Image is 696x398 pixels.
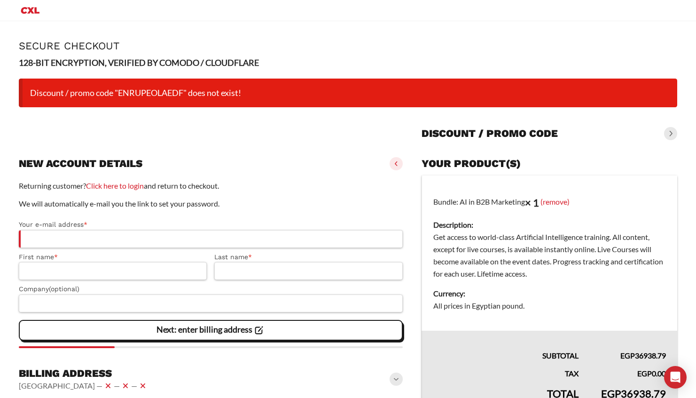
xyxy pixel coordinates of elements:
[19,57,259,68] strong: 128-BIT ENCRYPTION, VERIFIED BY COMODO / CLOUDFLARE
[525,196,539,209] strong: × 1
[19,320,403,341] vaadin-button: Next: enter billing address
[19,157,142,170] h3: New account details
[637,369,666,378] bdi: 0.00
[540,197,570,206] a: (remove)
[637,369,652,378] span: EGP
[19,79,677,107] li: Discount / promo code "ENRUPEOLAEDF" does not exist!
[422,175,677,331] td: Bundle: AI in B2B Marketing
[49,285,79,293] span: (optional)
[19,252,207,263] label: First name
[19,380,149,391] vaadin-horizontal-layout: [GEOGRAPHIC_DATA] — — —
[19,198,403,210] p: We will automatically e-mail you the link to set your password.
[214,252,402,263] label: Last name
[620,351,666,360] bdi: 36938.79
[433,287,666,300] dt: Currency:
[19,40,677,52] h1: Secure Checkout
[86,181,144,190] a: Click here to login
[422,362,590,380] th: Tax
[620,351,635,360] span: EGP
[422,331,590,362] th: Subtotal
[19,284,403,295] label: Company
[433,231,666,280] dd: Get access to world-class Artificial Intelligence training. All content, except for live courses,...
[433,300,666,312] dd: All prices in Egyptian pound.
[19,219,403,230] label: Your e-mail address
[422,127,558,140] h3: Discount / promo code
[19,367,149,380] h3: Billing address
[433,219,666,231] dt: Description:
[19,180,403,192] p: Returning customer? and return to checkout.
[664,366,687,389] div: Open Intercom Messenger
